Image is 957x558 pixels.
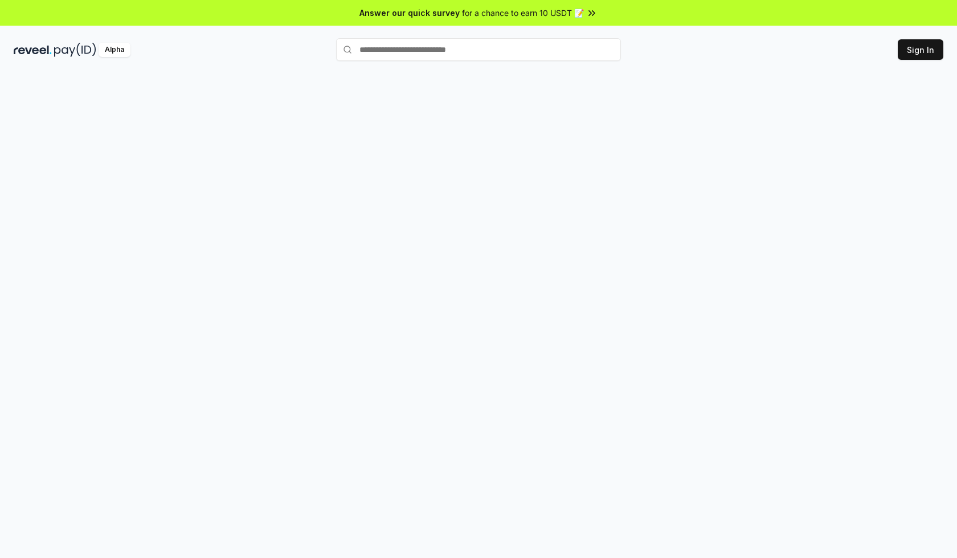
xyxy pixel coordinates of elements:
[898,39,943,60] button: Sign In
[359,7,460,19] span: Answer our quick survey
[462,7,584,19] span: for a chance to earn 10 USDT 📝
[54,43,96,57] img: pay_id
[14,43,52,57] img: reveel_dark
[99,43,130,57] div: Alpha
